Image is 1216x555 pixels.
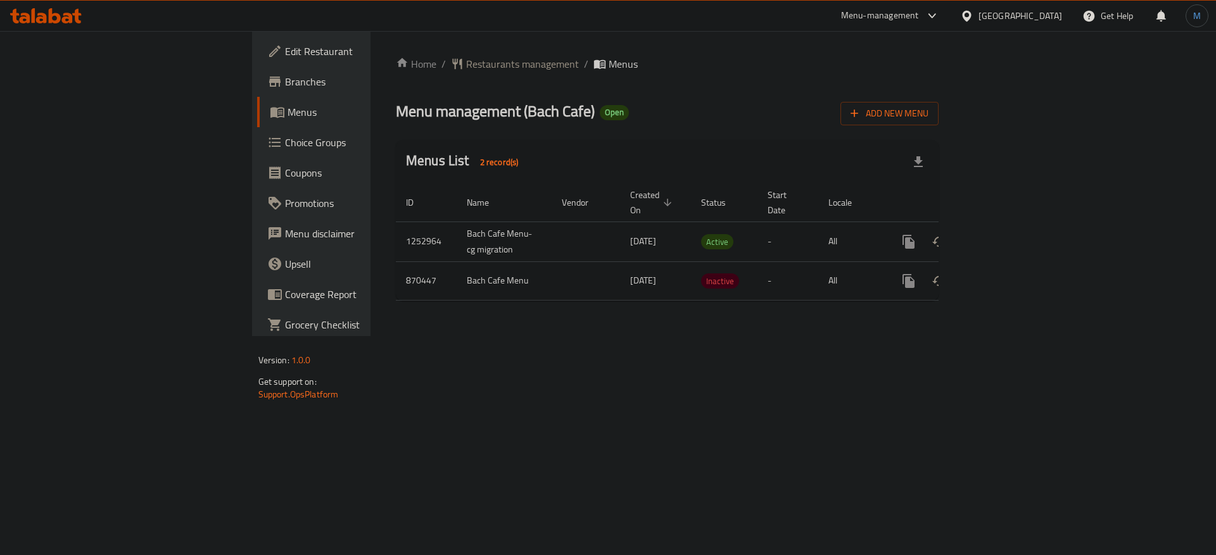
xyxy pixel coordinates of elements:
span: ID [406,195,430,210]
span: Name [467,195,505,210]
span: Menus [609,56,638,72]
span: Vendor [562,195,605,210]
a: Promotions [257,188,455,218]
a: Menu disclaimer [257,218,455,249]
span: Locale [828,195,868,210]
span: Inactive [701,274,739,289]
span: Status [701,195,742,210]
a: Menus [257,97,455,127]
span: [DATE] [630,272,656,289]
a: Choice Groups [257,127,455,158]
td: All [818,221,883,261]
button: Add New Menu [840,102,939,125]
a: Grocery Checklist [257,309,455,340]
div: Export file [903,147,934,177]
span: 2 record(s) [472,156,526,168]
td: Bach Cafe Menu-cg migration [457,221,552,261]
td: - [757,221,818,261]
span: 1.0.0 [291,352,311,368]
span: M [1193,9,1201,23]
td: - [757,261,818,300]
span: Coupons [285,165,445,180]
div: Open [600,105,629,120]
span: Start Date [768,187,803,218]
a: Restaurants management [451,56,579,72]
span: Menus [288,104,445,120]
div: Active [701,234,733,249]
span: Get support on: [258,373,317,390]
span: Promotions [285,196,445,211]
span: Menu disclaimer [285,226,445,241]
div: [GEOGRAPHIC_DATA] [978,9,1062,23]
div: Menu-management [841,8,919,23]
nav: breadcrumb [396,56,939,72]
span: Grocery Checklist [285,317,445,332]
a: Coupons [257,158,455,188]
span: Version: [258,352,289,368]
button: Change Status [924,227,954,257]
a: Support.OpsPlatform [258,386,339,402]
th: Actions [883,184,1025,222]
button: Change Status [924,266,954,296]
span: Menu management ( Bach Cafe ) [396,97,595,125]
div: Total records count [472,152,526,172]
a: Branches [257,66,455,97]
button: more [894,227,924,257]
span: Open [600,107,629,118]
span: Add New Menu [851,106,928,122]
span: Created On [630,187,676,218]
span: Branches [285,74,445,89]
span: Choice Groups [285,135,445,150]
h2: Menus List [406,151,526,172]
span: Edit Restaurant [285,44,445,59]
a: Upsell [257,249,455,279]
td: Bach Cafe Menu [457,261,552,300]
span: Active [701,235,733,249]
button: more [894,266,924,296]
table: enhanced table [396,184,1025,301]
span: Coverage Report [285,287,445,302]
a: Edit Restaurant [257,36,455,66]
span: [DATE] [630,233,656,249]
span: Restaurants management [466,56,579,72]
li: / [584,56,588,72]
span: Upsell [285,256,445,271]
td: All [818,261,883,300]
a: Coverage Report [257,279,455,309]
